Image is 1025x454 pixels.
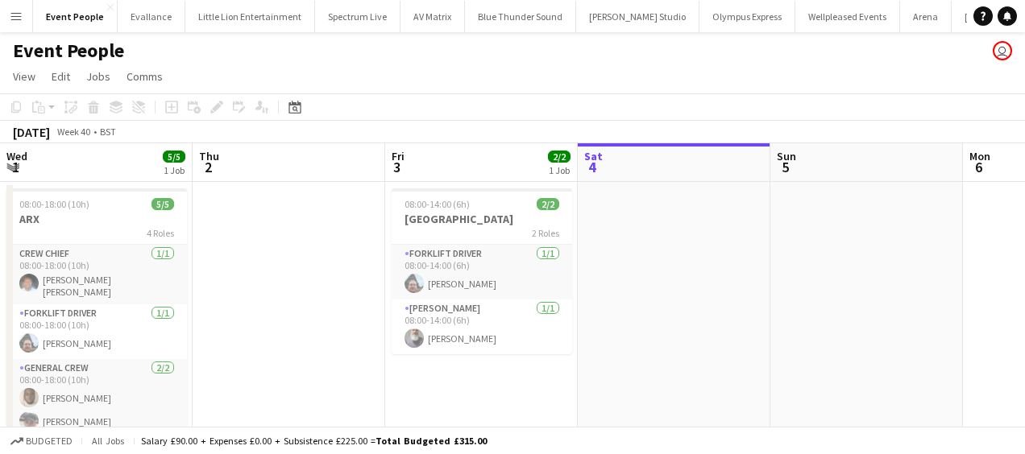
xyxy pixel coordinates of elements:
h3: [GEOGRAPHIC_DATA] [392,212,572,226]
h1: Event People [13,39,124,63]
button: Evallance [118,1,185,32]
a: Jobs [80,66,117,87]
span: 2 [197,158,219,176]
button: Spectrum Live [315,1,400,32]
app-card-role: General Crew2/208:00-18:00 (10h)[PERSON_NAME][PERSON_NAME] [6,359,187,437]
a: Edit [45,66,77,87]
app-card-role: Forklift Driver1/108:00-18:00 (10h)[PERSON_NAME] [6,304,187,359]
div: [DATE] [13,124,50,140]
span: 2/2 [548,151,571,163]
span: 08:00-18:00 (10h) [19,198,89,210]
span: 6 [967,158,990,176]
span: Comms [127,69,163,84]
span: All jobs [89,435,127,447]
span: 2/2 [537,198,559,210]
span: 3 [389,158,405,176]
span: Week 40 [53,126,93,138]
app-card-role: Forklift Driver1/108:00-14:00 (6h)[PERSON_NAME] [392,245,572,299]
span: 08:00-14:00 (6h) [405,198,470,210]
span: 5/5 [163,151,185,163]
span: Sun [777,149,796,163]
div: 1 Job [164,164,185,176]
span: Budgeted [26,435,73,447]
button: Budgeted [8,432,75,450]
button: Arena [900,1,952,32]
button: Olympus Express [699,1,795,32]
span: Total Budgeted £315.00 [376,435,487,447]
a: View [6,66,42,87]
button: Blue Thunder Sound [465,1,576,32]
h3: ARX [6,212,187,226]
span: View [13,69,35,84]
span: 5 [774,158,796,176]
span: 4 Roles [147,227,174,239]
app-job-card: 08:00-18:00 (10h)5/5ARX4 RolesCrew Chief1/108:00-18:00 (10h)[PERSON_NAME] [PERSON_NAME]Forklift D... [6,188,187,427]
app-card-role: [PERSON_NAME]1/108:00-14:00 (6h)[PERSON_NAME] [392,299,572,354]
a: Comms [120,66,169,87]
span: Wed [6,149,27,163]
button: AV Matrix [400,1,465,32]
span: Sat [584,149,603,163]
button: Little Lion Entertainment [185,1,315,32]
span: Fri [392,149,405,163]
app-job-card: 08:00-14:00 (6h)2/2[GEOGRAPHIC_DATA]2 RolesForklift Driver1/108:00-14:00 (6h)[PERSON_NAME][PERSON... [392,188,572,354]
span: 4 [582,158,603,176]
span: Jobs [86,69,110,84]
button: Event People [33,1,118,32]
span: Edit [52,69,70,84]
button: Wellpleased Events [795,1,900,32]
div: Salary £90.00 + Expenses £0.00 + Subsistence £225.00 = [141,435,487,447]
button: [PERSON_NAME] Studio [576,1,699,32]
app-card-role: Crew Chief1/108:00-18:00 (10h)[PERSON_NAME] [PERSON_NAME] [6,245,187,304]
div: 1 Job [549,164,570,176]
span: 2 Roles [532,227,559,239]
span: Thu [199,149,219,163]
div: BST [100,126,116,138]
span: Mon [969,149,990,163]
app-user-avatar: Dominic Riley [993,41,1012,60]
span: 5/5 [151,198,174,210]
span: 1 [4,158,27,176]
